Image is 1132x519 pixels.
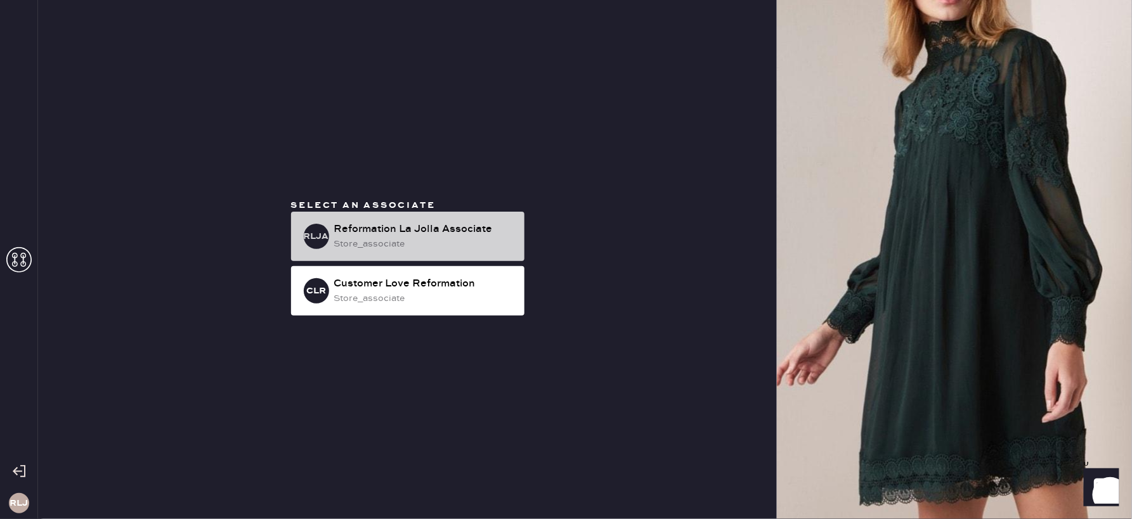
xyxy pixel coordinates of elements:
[304,232,329,241] h3: RLJA
[334,276,514,292] div: Customer Love Reformation
[291,200,436,211] span: Select an associate
[10,499,28,508] h3: RLJ
[334,237,514,251] div: store_associate
[334,222,514,237] div: Reformation La Jolla Associate
[334,292,514,305] div: store_associate
[1072,462,1126,516] iframe: Front Chat
[306,286,326,295] h3: CLR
